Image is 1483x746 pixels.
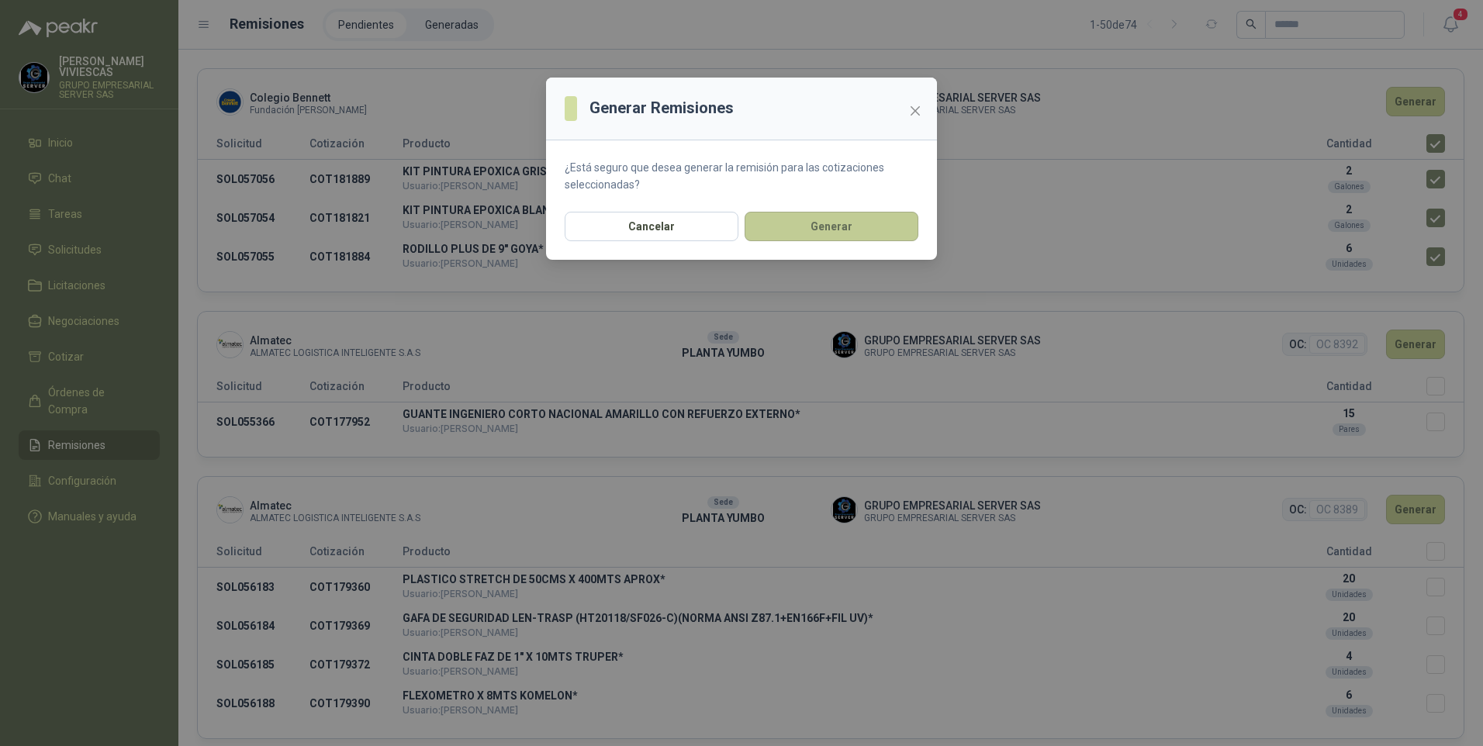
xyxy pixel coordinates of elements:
p: ¿Está seguro que desea generar la remisión para las cotizaciones seleccionadas? [565,159,918,193]
button: Cancelar [565,212,738,241]
h3: Generar Remisiones [589,96,734,120]
button: Generar [745,212,918,241]
span: close [909,105,921,117]
button: Close [903,98,928,123]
